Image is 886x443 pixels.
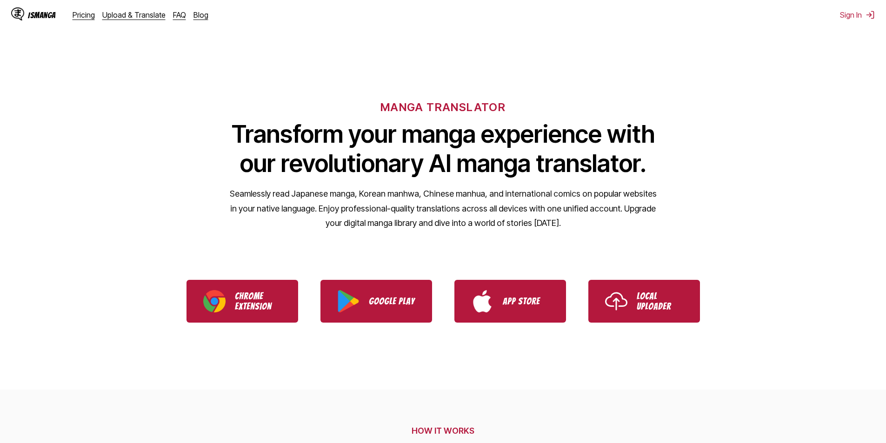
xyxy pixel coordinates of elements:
[193,10,208,20] a: Blog
[203,290,226,312] img: Chrome logo
[229,186,657,231] p: Seamlessly read Japanese manga, Korean manhwa, Chinese manhua, and international comics on popula...
[637,291,683,311] p: Local Uploader
[73,10,95,20] a: Pricing
[454,280,566,323] a: Download IsManga from App Store
[840,10,875,20] button: Sign In
[11,7,73,22] a: IsManga LogoIsManga
[173,10,186,20] a: FAQ
[320,280,432,323] a: Download IsManga from Google Play
[380,100,506,114] h6: MANGA TRANSLATOR
[471,290,493,312] img: App Store logo
[102,10,166,20] a: Upload & Translate
[229,119,657,178] h1: Transform your manga experience with our revolutionary AI manga translator.
[11,7,24,20] img: IsManga Logo
[588,280,700,323] a: Use IsManga Local Uploader
[369,296,415,306] p: Google Play
[235,291,281,311] p: Chrome Extension
[337,290,360,312] img: Google Play logo
[164,426,723,436] h2: HOW IT WORKS
[187,280,298,323] a: Download IsManga Chrome Extension
[28,11,56,20] div: IsManga
[605,290,627,312] img: Upload icon
[866,10,875,20] img: Sign out
[503,296,549,306] p: App Store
